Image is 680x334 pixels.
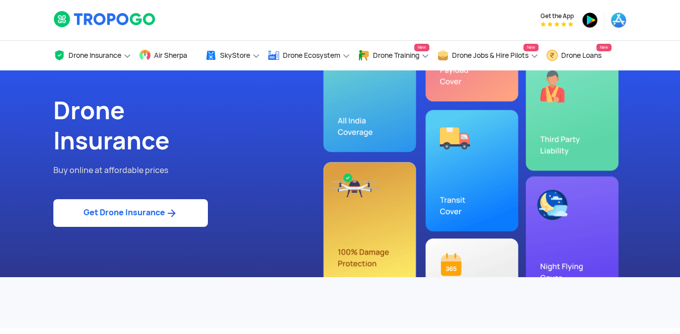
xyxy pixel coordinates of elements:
[596,44,612,51] span: New
[414,44,429,51] span: New
[53,199,208,227] a: Get Drone Insurance
[154,51,187,59] span: Air Sherpa
[165,207,178,219] img: ic_arrow_forward_blue.svg
[53,11,157,28] img: logoHeader.svg
[561,51,601,59] span: Drone Loans
[541,12,574,20] span: Get the App
[611,12,627,28] img: ic_appstore.png
[283,51,340,59] span: Drone Ecosystem
[546,41,612,70] a: Drone LoansNew
[53,96,333,156] h1: Drone Insurance
[437,41,539,70] a: Drone Jobs & Hire PilotsNew
[358,41,429,70] a: Drone TrainingNew
[523,44,539,51] span: New
[68,51,121,59] span: Drone Insurance
[373,51,419,59] span: Drone Training
[205,41,260,70] a: SkyStore
[452,51,528,59] span: Drone Jobs & Hire Pilots
[541,22,573,27] img: App Raking
[53,41,131,70] a: Drone Insurance
[220,51,250,59] span: SkyStore
[582,12,598,28] img: ic_playstore.png
[53,164,333,177] p: Buy online at affordable prices
[268,41,350,70] a: Drone Ecosystem
[139,41,197,70] a: Air Sherpa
